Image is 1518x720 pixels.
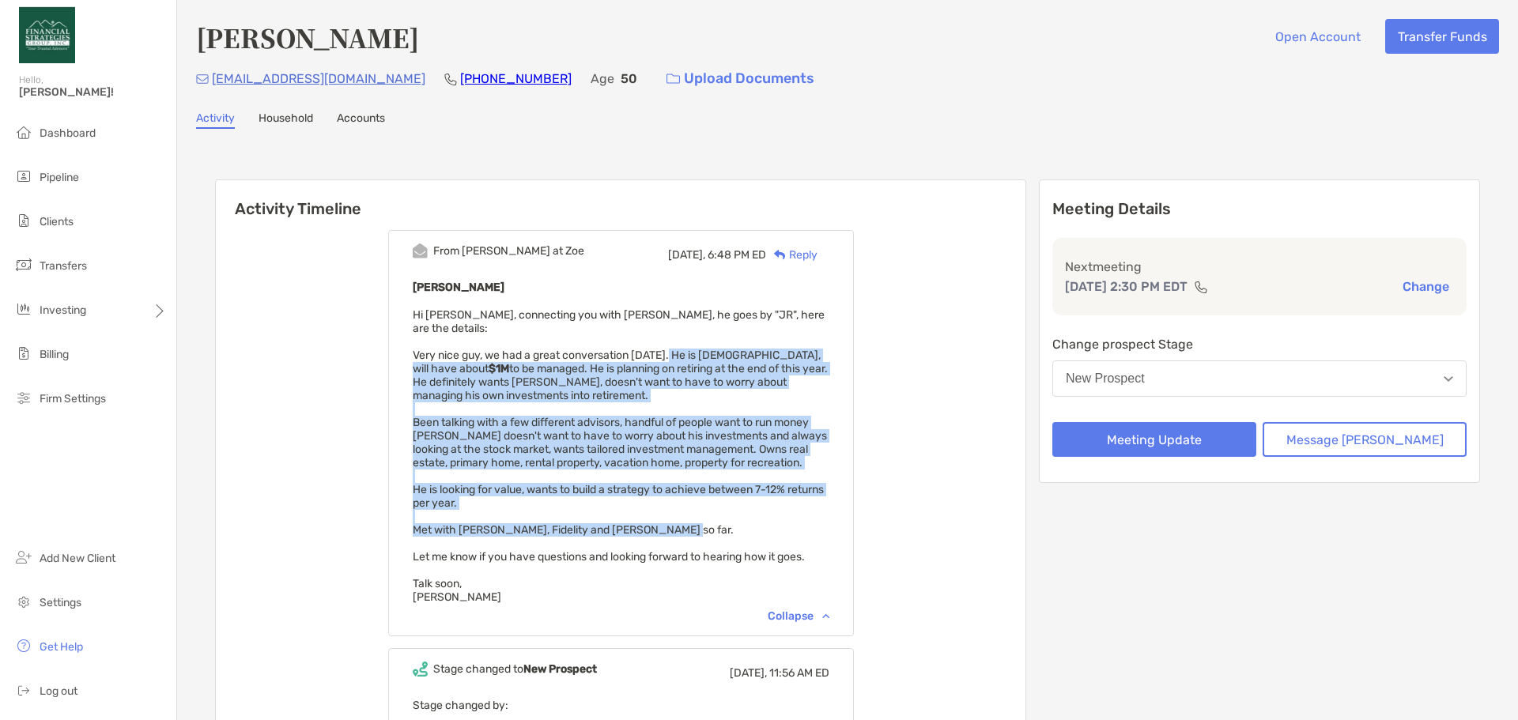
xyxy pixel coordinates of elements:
img: Reply icon [774,250,786,260]
span: Log out [40,684,77,698]
img: communication type [1194,281,1208,293]
img: Event icon [413,662,428,677]
span: 6:48 PM ED [708,248,766,262]
img: transfers icon [14,255,33,274]
button: Transfer Funds [1385,19,1499,54]
p: [DATE] 2:30 PM EDT [1065,277,1188,296]
img: pipeline icon [14,167,33,186]
a: Activity [196,111,235,129]
img: button icon [666,74,680,85]
h4: [PERSON_NAME] [196,19,419,55]
strong: $1M [489,362,509,375]
span: 11:56 AM ED [769,666,829,680]
span: Investing [40,303,86,317]
a: [PHONE_NUMBER] [460,71,572,86]
img: add_new_client icon [14,548,33,567]
p: Meeting Details [1052,199,1467,219]
p: 50 [621,69,637,89]
p: Stage changed by: [413,695,829,715]
button: New Prospect [1052,360,1467,397]
span: Pipeline [40,171,79,184]
img: Zoe Logo [19,6,75,63]
span: [DATE], [668,248,705,262]
img: firm-settings icon [14,388,33,407]
span: Settings [40,596,81,609]
h6: Activity Timeline [216,180,1025,218]
div: New Prospect [1066,371,1145,386]
img: Phone Icon [444,73,457,85]
img: logout icon [14,680,33,699]
img: settings icon [14,592,33,611]
span: [DATE], [730,666,767,680]
div: Collapse [768,609,829,623]
a: Household [259,111,313,129]
p: Age [591,69,614,89]
img: clients icon [14,211,33,230]
img: get-help icon [14,636,33,655]
b: New Prospect [523,662,597,676]
span: Firm Settings [40,392,106,405]
img: dashboard icon [14,123,33,141]
img: Email Icon [196,74,209,84]
img: Open dropdown arrow [1444,376,1453,382]
span: Dashboard [40,126,96,140]
img: investing icon [14,300,33,319]
span: Add New Client [40,552,115,565]
p: Change prospect Stage [1052,334,1467,354]
p: Next meeting [1065,257,1454,277]
img: Event icon [413,243,428,258]
div: Reply [766,247,818,263]
img: billing icon [14,344,33,363]
span: Transfers [40,259,87,273]
button: Open Account [1263,19,1373,54]
span: [PERSON_NAME]! [19,85,167,99]
span: Get Help [40,640,83,654]
b: [PERSON_NAME] [413,281,504,294]
div: From [PERSON_NAME] at Zoe [433,244,584,258]
button: Change [1398,278,1454,295]
button: Message [PERSON_NAME] [1263,422,1467,457]
button: Meeting Update [1052,422,1256,457]
span: Billing [40,348,69,361]
a: Upload Documents [656,62,825,96]
div: Stage changed to [433,662,597,676]
a: Accounts [337,111,385,129]
span: Clients [40,215,74,228]
span: Hi [PERSON_NAME], connecting you with [PERSON_NAME], he goes by "JR", here are the details: Very ... [413,308,828,604]
img: Chevron icon [822,613,829,618]
p: [EMAIL_ADDRESS][DOMAIN_NAME] [212,69,425,89]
